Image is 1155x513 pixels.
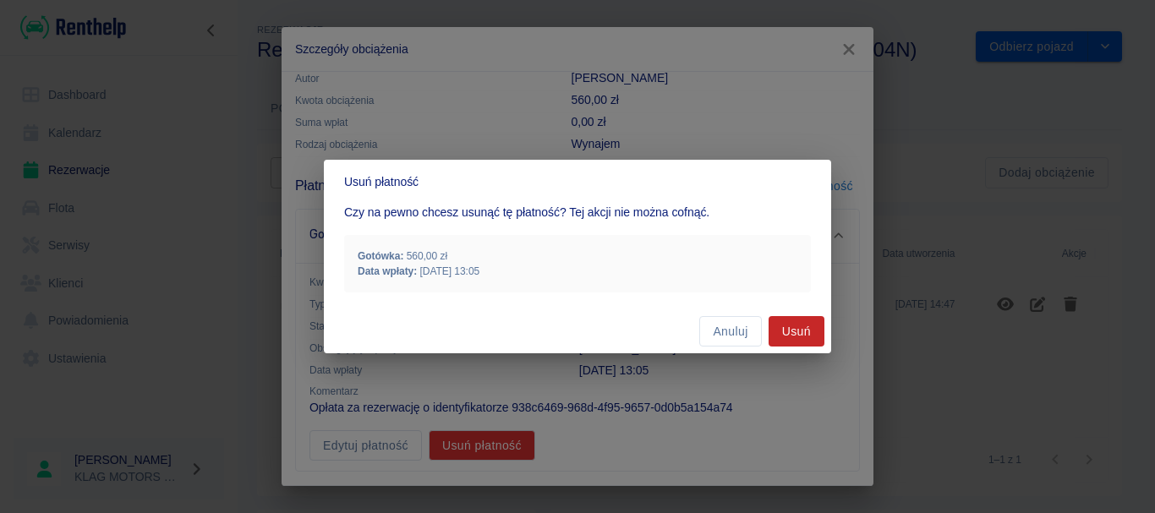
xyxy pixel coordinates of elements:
[358,265,417,277] strong: Data wpłaty :
[699,316,761,347] button: Anuluj
[769,316,824,347] button: Usuń
[358,264,797,279] p: [DATE] 13:05
[324,160,831,204] h2: Usuń płatność
[358,248,797,264] p: 560,00 zł
[344,204,811,221] p: Czy na pewno chcesz usunąć tę płatność? Tej akcji nie można cofnąć.
[358,250,403,262] strong: Gotówka :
